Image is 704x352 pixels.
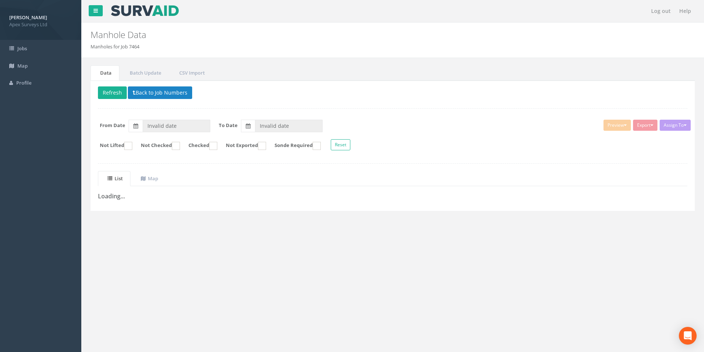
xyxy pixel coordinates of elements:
[16,79,31,86] span: Profile
[255,120,323,132] input: To Date
[98,171,130,186] a: List
[92,142,132,150] label: Not Lifted
[141,175,158,182] uib-tab-heading: Map
[181,142,217,150] label: Checked
[91,30,592,40] h2: Manhole Data
[91,43,139,50] li: Manholes for Job 7464
[170,65,212,81] a: CSV Import
[98,193,687,200] h3: Loading...
[633,120,657,131] button: Export
[9,21,72,28] span: Apex Surveys Ltd
[9,12,72,28] a: [PERSON_NAME] Apex Surveys Ltd
[128,86,192,99] button: Back to Job Numbers
[133,142,180,150] label: Not Checked
[91,65,119,81] a: Data
[331,139,350,150] button: Reset
[218,142,266,150] label: Not Exported
[267,142,321,150] label: Sonde Required
[131,171,166,186] a: Map
[679,327,697,345] div: Open Intercom Messenger
[98,86,127,99] button: Refresh
[108,175,123,182] uib-tab-heading: List
[120,65,169,81] a: Batch Update
[100,122,125,129] label: From Date
[603,120,631,131] button: Preview
[9,14,47,21] strong: [PERSON_NAME]
[17,62,28,69] span: Map
[660,120,691,131] button: Assign To
[17,45,27,52] span: Jobs
[219,122,238,129] label: To Date
[143,120,210,132] input: From Date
